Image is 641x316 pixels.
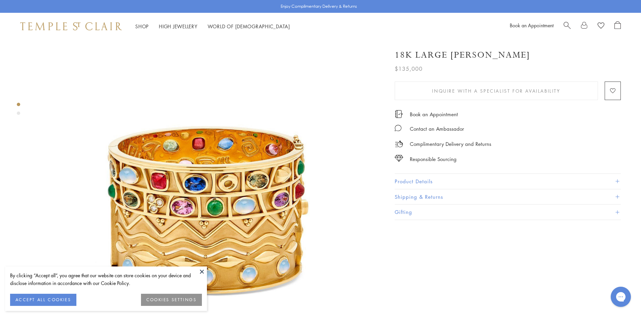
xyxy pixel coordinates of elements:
[410,125,464,133] div: Contact an Ambassador
[395,189,621,204] button: Shipping & Returns
[410,155,457,163] div: Responsible Sourcing
[395,49,530,61] h1: 18K Large [PERSON_NAME]
[395,155,403,162] img: icon_sourcing.svg
[510,22,554,29] a: Book an Appointment
[598,21,604,31] a: View Wishlist
[20,22,122,30] img: Temple St. Clair
[395,110,403,118] img: icon_appointment.svg
[135,23,149,30] a: ShopShop
[395,82,598,100] button: Inquire With A Specialist for Availability
[395,64,423,73] span: $135,000
[410,140,491,148] p: Complimentary Delivery and Returns
[159,23,198,30] a: High JewelleryHigh Jewellery
[141,294,202,306] button: COOKIES SETTINGS
[607,284,634,309] iframe: Gorgias live chat messenger
[10,294,76,306] button: ACCEPT ALL COOKIES
[395,204,621,220] button: Gifting
[395,140,403,148] img: icon_delivery.svg
[281,3,357,10] p: Enjoy Complimentary Delivery & Returns
[410,110,458,118] a: Book an Appointment
[208,23,290,30] a: World of [DEMOGRAPHIC_DATA]World of [DEMOGRAPHIC_DATA]
[395,125,401,131] img: MessageIcon-01_2.svg
[17,101,20,120] div: Product gallery navigation
[614,21,621,31] a: Open Shopping Bag
[432,87,560,95] span: Inquire With A Specialist for Availability
[564,21,571,31] a: Search
[395,174,621,189] button: Product Details
[10,272,202,287] div: By clicking “Accept all”, you agree that our website can store cookies on your device and disclos...
[135,22,290,31] nav: Main navigation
